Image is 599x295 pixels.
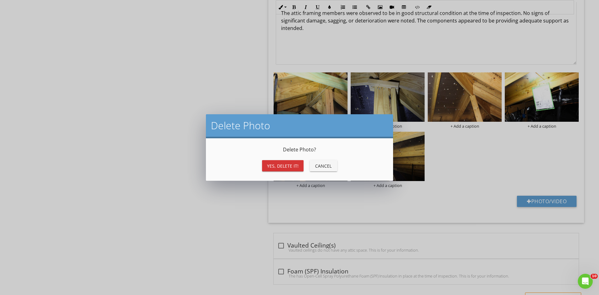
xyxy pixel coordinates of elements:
div: Yes, Delete it! [267,163,299,169]
div: Cancel [315,163,332,169]
span: 10 [591,274,598,279]
h2: Delete Photo [211,119,388,132]
button: Yes, Delete it! [262,160,304,171]
iframe: Intercom live chat [578,274,593,289]
button: Cancel [310,160,337,171]
p: Delete Photo ? [213,146,386,153]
